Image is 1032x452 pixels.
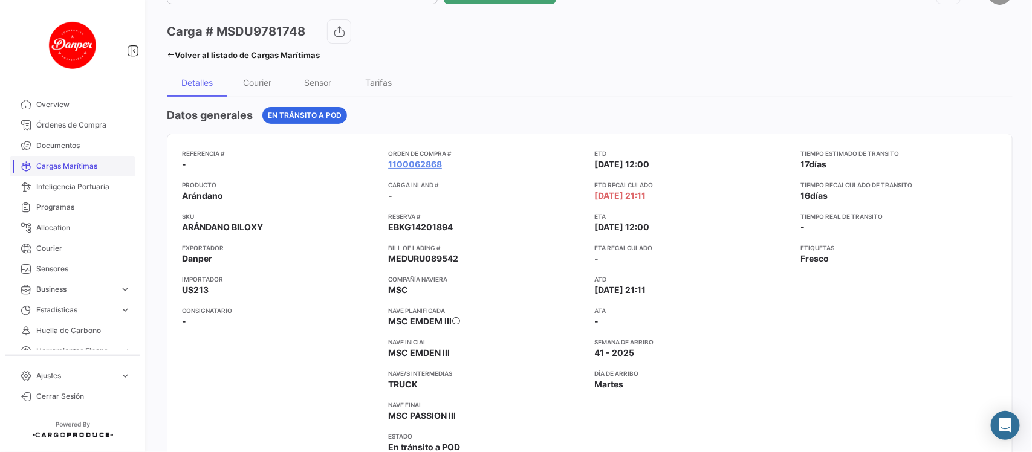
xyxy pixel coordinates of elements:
a: 1100062868 [388,158,442,170]
span: US213 [182,284,209,296]
span: [DATE] 12:00 [595,158,650,170]
span: [DATE] 12:00 [595,221,650,233]
span: Sensores [36,263,131,274]
div: Abrir Intercom Messenger [991,411,1020,440]
span: - [801,222,805,232]
app-card-info-title: Consignatario [182,306,378,315]
app-card-info-title: Producto [182,180,378,190]
span: MSC PASSION III [388,410,456,422]
a: Volver al listado de Cargas Marítimas [167,47,320,63]
span: Fresco [801,253,829,265]
span: 16 [801,190,811,201]
span: Allocation [36,222,131,233]
span: Herramientas Financieras [36,346,115,357]
span: expand_more [120,370,131,381]
a: Sensores [10,259,135,279]
span: EBKG14201894 [388,221,453,233]
app-card-info-title: ATA [595,306,791,315]
span: Arándano [182,190,223,202]
app-card-info-title: Tiempo real de transito [801,211,998,221]
h3: Carga # MSDU9781748 [167,23,305,40]
a: Allocation [10,218,135,238]
span: ARÁNDANO BILOXY [182,221,263,233]
span: Cargas Marítimas [36,161,131,172]
span: expand_more [120,346,131,357]
span: En tránsito a POD [268,110,342,121]
span: - [388,190,392,202]
span: - [595,315,599,328]
span: Órdenes de Compra [36,120,131,131]
span: MEDURU089542 [388,253,458,265]
span: Cerrar Sesión [36,391,131,402]
span: TRUCK [388,378,418,390]
app-card-info-title: Reserva # [388,211,585,221]
app-card-info-title: ETA [595,211,791,221]
app-card-info-title: ATD [595,274,791,284]
span: MSC EMDEM III [388,316,452,326]
app-card-info-title: Carga inland # [388,180,585,190]
a: Courier [10,238,135,259]
span: Documentos [36,140,131,151]
app-card-info-title: Compañía naviera [388,274,585,284]
app-card-info-title: Tiempo estimado de transito [801,149,998,158]
span: MSC [388,284,408,296]
app-card-info-title: Bill of Lading # [388,243,585,253]
span: expand_more [120,305,131,315]
span: Danper [182,253,212,265]
span: Estadísticas [36,305,115,315]
div: Detalles [181,77,213,88]
a: Documentos [10,135,135,156]
span: [DATE] 21:11 [595,190,646,202]
span: - [182,158,186,170]
app-card-info-title: Semana de Arribo [595,337,791,347]
app-card-info-title: Nave inicial [388,337,585,347]
div: Sensor [305,77,332,88]
a: Órdenes de Compra [10,115,135,135]
span: Business [36,284,115,295]
a: Programas [10,197,135,218]
span: [DATE] 21:11 [595,284,646,296]
span: expand_more [120,284,131,295]
app-card-info-title: Estado [388,431,585,441]
span: 17 [801,159,810,169]
span: Ajustes [36,370,115,381]
app-card-info-title: Referencia # [182,149,378,158]
app-card-info-title: Nave planificada [388,306,585,315]
span: Programas [36,202,131,213]
img: danper-logo.png [42,15,103,75]
span: - [595,253,599,263]
span: días [811,190,828,201]
span: Huella de Carbono [36,325,131,336]
app-card-info-title: SKU [182,211,378,221]
app-card-info-title: Etiquetas [801,243,998,253]
span: Inteligencia Portuaria [36,181,131,192]
app-card-info-title: Importador [182,274,378,284]
div: Courier [244,77,272,88]
span: Overview [36,99,131,110]
app-card-info-title: ETD [595,149,791,158]
app-card-info-title: Nave final [388,400,585,410]
app-card-info-title: Exportador [182,243,378,253]
span: días [810,159,827,169]
a: Inteligencia Portuaria [10,176,135,197]
span: Martes [595,378,624,390]
a: Cargas Marítimas [10,156,135,176]
a: Huella de Carbono [10,320,135,341]
app-card-info-title: Día de Arribo [595,369,791,378]
a: Overview [10,94,135,115]
app-card-info-title: ETD Recalculado [595,180,791,190]
span: Courier [36,243,131,254]
app-card-info-title: Orden de Compra # [388,149,585,158]
span: - [182,315,186,328]
app-card-info-title: Nave/s intermedias [388,369,585,378]
app-card-info-title: Tiempo recalculado de transito [801,180,998,190]
h4: Datos generales [167,107,253,124]
div: Tarifas [365,77,392,88]
app-card-info-title: ETA Recalculado [595,243,791,253]
span: 41 - 2025 [595,347,635,359]
span: MSC EMDEN III [388,347,450,359]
